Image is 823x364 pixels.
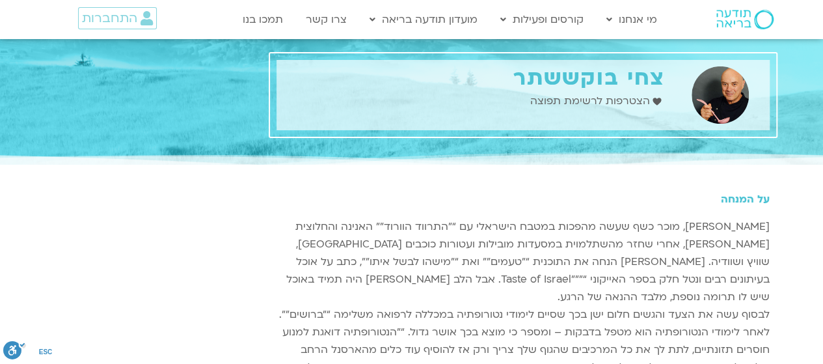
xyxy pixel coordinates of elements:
[283,66,664,91] h1: צחי בוקששתר
[78,7,157,29] a: התחברות
[236,7,290,32] a: תמכו בנו
[363,7,484,32] a: מועדון תודעה בריאה
[530,92,664,110] a: הצטרפות לרשימת תפוצה
[277,193,770,205] h5: על המנחה
[82,11,137,25] span: התחברות
[716,10,774,29] img: תודעה בריאה
[299,7,353,32] a: צרו קשר
[494,7,590,32] a: קורסים ופעילות
[600,7,664,32] a: מי אנחנו
[530,92,653,110] span: הצטרפות לרשימת תפוצה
